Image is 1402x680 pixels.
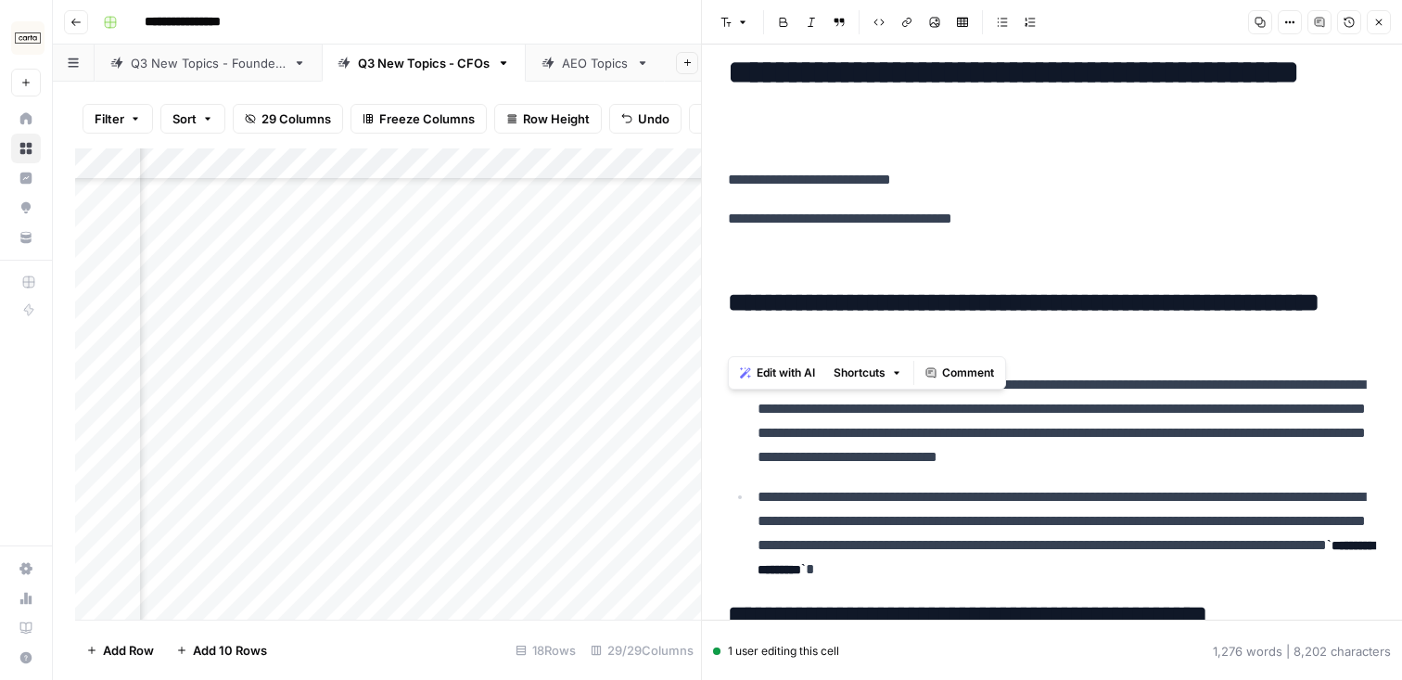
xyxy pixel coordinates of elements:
[75,635,165,665] button: Add Row
[508,635,583,665] div: 18 Rows
[160,104,225,134] button: Sort
[638,109,669,128] span: Undo
[83,104,153,134] button: Filter
[172,109,197,128] span: Sort
[165,635,278,665] button: Add 10 Rows
[350,104,487,134] button: Freeze Columns
[523,109,590,128] span: Row Height
[322,45,526,82] a: Q3 New Topics - CFOs
[233,104,343,134] button: 29 Columns
[733,361,822,385] button: Edit with AI
[11,21,45,55] img: Carta Logo
[757,365,815,381] span: Edit with AI
[11,163,41,193] a: Insights
[11,584,41,613] a: Usage
[11,613,41,643] a: Learning Hub
[713,643,839,660] div: 1 user editing this cell
[193,641,267,660] span: Add 10 Rows
[379,109,475,128] span: Freeze Columns
[11,15,41,61] button: Workspace: Carta
[95,109,124,128] span: Filter
[95,45,322,82] a: Q3 New Topics - Founders
[11,554,41,584] a: Settings
[11,104,41,134] a: Home
[562,54,629,72] div: AEO Topics
[358,54,490,72] div: Q3 New Topics - CFOs
[131,54,286,72] div: Q3 New Topics - Founders
[261,109,331,128] span: 29 Columns
[103,641,154,660] span: Add Row
[1213,642,1391,661] div: 1,276 words | 8,202 characters
[834,365,886,381] span: Shortcuts
[11,223,41,252] a: Your Data
[11,193,41,223] a: Opportunities
[918,361,1001,385] button: Comment
[526,45,665,82] a: AEO Topics
[826,361,910,385] button: Shortcuts
[11,134,41,163] a: Browse
[494,104,602,134] button: Row Height
[942,365,994,381] span: Comment
[609,104,682,134] button: Undo
[11,643,41,673] button: Help + Support
[583,635,701,665] div: 29/29 Columns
